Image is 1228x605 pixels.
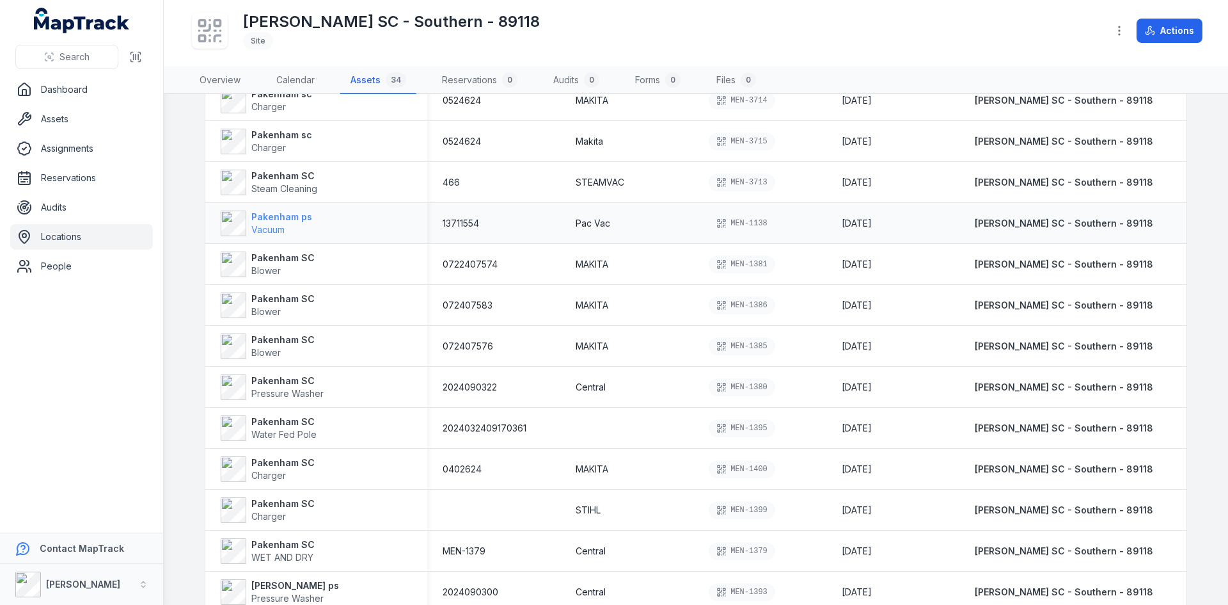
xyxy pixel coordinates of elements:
time: 2/7/2026, 12:00:00 AM [842,299,872,312]
div: 34 [386,72,406,88]
time: 2/7/2026, 12:00:00 AM [842,135,872,148]
a: [PERSON_NAME] SC - Southern - 89118 [975,217,1153,230]
span: Central [576,586,606,599]
span: Blower [251,347,281,358]
a: Dashboard [10,77,153,102]
span: Central [576,381,606,394]
a: Audits [10,195,153,220]
span: [PERSON_NAME] SC - Southern - 89118 [975,423,1153,433]
span: Blower [251,306,281,317]
a: People [10,254,153,279]
span: MEN-1379 [443,545,485,558]
div: 0 [584,72,599,88]
span: MAKITA [576,299,608,312]
span: Search [59,51,90,63]
div: MEN-3713 [709,173,775,191]
time: 8/13/2025, 12:00:00 AM [842,217,872,230]
div: MEN-1386 [709,296,775,314]
strong: Pakenham sc [251,129,312,141]
span: 0402624 [443,463,482,476]
span: Charger [251,101,286,112]
div: MEN-1385 [709,337,775,355]
span: Vacuum [251,224,285,235]
span: 2024032409170361 [443,422,526,435]
span: [PERSON_NAME] SC - Southern - 89118 [975,341,1153,351]
div: MEN-1400 [709,460,775,478]
span: MAKITA [576,463,608,476]
span: [DATE] [842,382,872,392]
a: [PERSON_NAME] SC - Southern - 89118 [975,504,1153,517]
a: Pakenham SCWET AND DRY [221,538,315,564]
span: [DATE] [842,177,872,188]
a: Pakenham SCCharger [221,497,315,523]
a: Audits0 [543,67,610,94]
span: [DATE] [842,259,872,270]
span: [PERSON_NAME] SC - Southern - 89118 [975,545,1153,556]
span: 072407576 [443,340,493,353]
time: 2/7/2026, 12:00:00 AM [842,545,872,558]
h1: [PERSON_NAME] SC - Southern - 89118 [243,12,540,32]
strong: Contact MapTrack [40,543,124,554]
span: Pressure Washer [251,593,324,604]
strong: [PERSON_NAME] [46,579,120,590]
span: Water Fed Pole [251,429,317,440]
span: Steam Cleaning [251,183,317,194]
a: Assets34 [340,67,416,94]
span: Charger [251,142,286,153]
a: Reservations [10,165,153,191]
strong: Pakenham sc [251,88,312,101]
span: [PERSON_NAME] SC - Southern - 89118 [975,586,1153,597]
a: [PERSON_NAME] SC - Southern - 89118 [975,463,1153,476]
a: Pakenham SCBlower [221,252,315,277]
span: [PERSON_NAME] SC - Southern - 89118 [975,95,1153,106]
div: MEN-1380 [709,378,775,396]
span: WET AND DRY [251,552,313,563]
div: MEN-1395 [709,419,775,437]
span: Charger [251,511,286,522]
span: 2024090322 [443,381,497,394]
span: [PERSON_NAME] SC - Southern - 89118 [975,382,1153,392]
a: [PERSON_NAME] SC - Southern - 89118 [975,135,1153,148]
span: Central [576,545,606,558]
a: Calendar [266,67,325,94]
span: [PERSON_NAME] SC - Southern - 89118 [975,464,1153,474]
span: [PERSON_NAME] SC - Southern - 89118 [975,504,1153,515]
span: [PERSON_NAME] SC - Southern - 89118 [975,300,1153,311]
span: [DATE] [842,341,872,351]
span: [PERSON_NAME] SC - Southern - 89118 [975,177,1153,188]
strong: Pakenham SC [251,252,315,264]
span: 0722407574 [443,258,498,271]
span: Charger [251,470,286,481]
a: Pakenham SCPressure Washer [221,375,324,400]
span: Pressure Washer [251,388,324,399]
div: 0 [665,72,681,88]
time: 2/7/2026, 12:00:00 AM [842,463,872,476]
span: [PERSON_NAME] SC - Southern - 89118 [975,259,1153,270]
a: Pakenham SCBlower [221,334,315,359]
span: [DATE] [842,300,872,311]
a: Assignments [10,136,153,161]
time: 2/7/2026, 12:25:00 AM [842,176,872,189]
a: Assets [10,106,153,132]
div: MEN-3714 [709,92,775,109]
span: MAKITA [576,340,608,353]
span: STEAMVAC [576,176,624,189]
button: Search [15,45,118,69]
time: 2/7/2026, 12:00:00 AM [842,340,872,353]
time: 2/8/2026, 12:00:00 AM [842,586,872,599]
span: 2024090300 [443,586,498,599]
span: 072407583 [443,299,492,312]
strong: Pakenham ps [251,211,312,223]
a: MapTrack [34,8,130,33]
a: Overview [189,67,251,94]
span: [DATE] [842,218,872,229]
strong: Pakenham SC [251,538,315,551]
div: MEN-1399 [709,501,775,519]
time: 2/7/2026, 12:00:00 AM [842,504,872,517]
div: MEN-3715 [709,133,775,150]
strong: Pakenham SC [251,415,317,428]
span: Pac Vac [576,217,610,230]
time: 2/7/2026, 12:00:00 AM [842,258,872,271]
div: MEN-1379 [709,542,775,560]
span: [DATE] [842,95,872,106]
